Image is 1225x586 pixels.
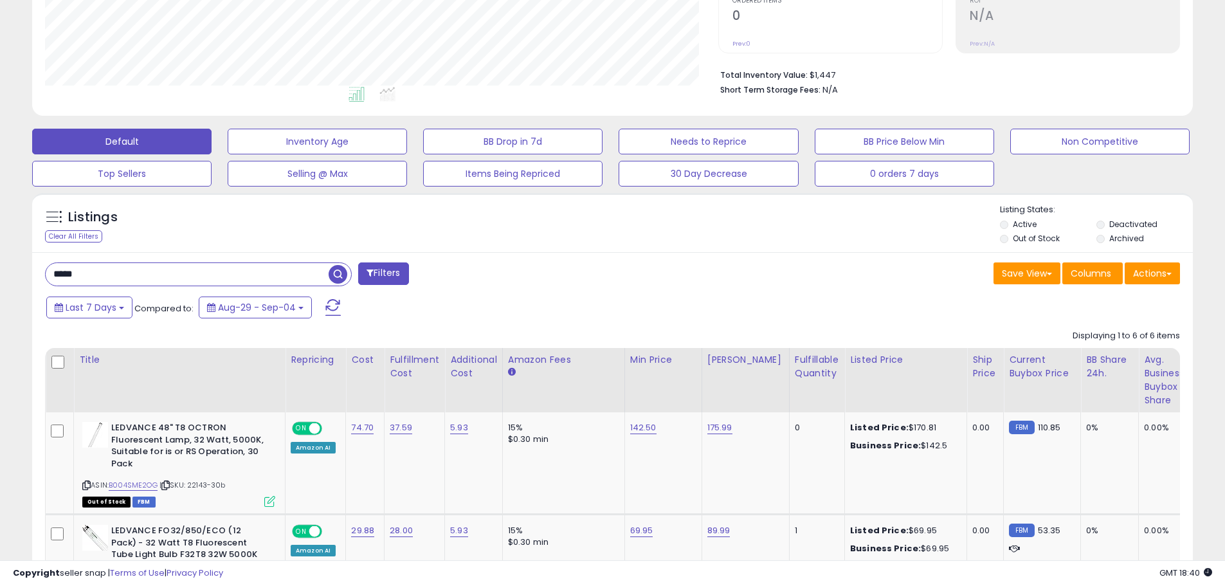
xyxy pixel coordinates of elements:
[132,497,156,508] span: FBM
[630,353,696,367] div: Min Price
[630,421,657,434] a: 142.50
[707,524,730,537] a: 89.99
[228,129,407,154] button: Inventory Age
[199,297,312,318] button: Aug-29 - Sep-04
[850,440,957,452] div: $142.5
[159,480,226,490] span: | SKU: 22143-30b
[1159,567,1212,579] span: 2025-09-12 18:40 GMT
[390,421,412,434] a: 37.59
[720,84,821,95] b: Short Term Storage Fees:
[1009,421,1034,434] small: FBM
[291,545,336,556] div: Amazon AI
[13,567,60,579] strong: Copyright
[1144,353,1191,407] div: Avg. Business Buybox Share
[972,525,994,536] div: 0.00
[46,297,132,318] button: Last 7 Days
[1009,353,1075,380] div: Current Buybox Price
[1144,422,1186,434] div: 0.00%
[850,524,909,536] b: Listed Price:
[850,439,921,452] b: Business Price:
[291,442,336,453] div: Amazon AI
[45,230,102,243] div: Clear All Filters
[795,525,835,536] div: 1
[1125,262,1180,284] button: Actions
[228,161,407,187] button: Selling @ Max
[994,262,1060,284] button: Save View
[110,567,165,579] a: Terms of Use
[111,422,268,473] b: LEDVANCE 48" T8 OCTRON Fluorescent Lamp, 32 Watt, 5000K, Suitable for is or RS Operation, 30 Pack
[1009,524,1034,537] small: FBM
[1038,524,1061,536] span: 53.35
[720,66,1170,82] li: $1,447
[815,161,994,187] button: 0 orders 7 days
[450,353,497,380] div: Additional Cost
[732,40,750,48] small: Prev: 0
[1086,422,1129,434] div: 0%
[82,422,275,506] div: ASIN:
[732,8,942,26] h2: 0
[1144,525,1186,536] div: 0.00%
[32,161,212,187] button: Top Sellers
[351,421,374,434] a: 74.70
[1062,262,1123,284] button: Columns
[291,353,340,367] div: Repricing
[1000,204,1193,216] p: Listing States:
[293,423,309,434] span: ON
[390,524,413,537] a: 28.00
[970,40,995,48] small: Prev: N/A
[1086,353,1133,380] div: BB Share 24h.
[351,524,374,537] a: 29.88
[508,422,615,434] div: 15%
[970,8,1179,26] h2: N/A
[508,525,615,536] div: 15%
[450,524,468,537] a: 5.93
[972,422,994,434] div: 0.00
[508,367,516,378] small: Amazon Fees.
[795,422,835,434] div: 0
[707,421,732,434] a: 175.99
[82,422,108,448] img: 21RFstF0MIL._SL40_.jpg
[850,353,961,367] div: Listed Price
[218,301,296,314] span: Aug-29 - Sep-04
[79,353,280,367] div: Title
[630,524,653,537] a: 69.95
[390,353,439,380] div: Fulfillment Cost
[351,353,379,367] div: Cost
[109,480,158,491] a: B004SME2OG
[293,526,309,537] span: ON
[450,421,468,434] a: 5.93
[508,536,615,548] div: $0.30 min
[68,208,118,226] h5: Listings
[1109,233,1144,244] label: Archived
[850,422,957,434] div: $170.81
[972,353,998,380] div: Ship Price
[508,353,619,367] div: Amazon Fees
[1071,267,1111,280] span: Columns
[134,302,194,315] span: Compared to:
[850,543,957,554] div: $69.95
[1086,525,1129,536] div: 0%
[82,525,108,551] img: 41dKgWHa60L._SL40_.jpg
[82,497,131,508] span: All listings that are currently out of stock and unavailable for purchase on Amazon
[619,129,798,154] button: Needs to Reprice
[1013,219,1037,230] label: Active
[1038,421,1061,434] span: 110.85
[720,69,808,80] b: Total Inventory Value:
[508,434,615,445] div: $0.30 min
[822,84,838,96] span: N/A
[707,353,784,367] div: [PERSON_NAME]
[320,526,341,537] span: OFF
[619,161,798,187] button: 30 Day Decrease
[66,301,116,314] span: Last 7 Days
[167,567,223,579] a: Privacy Policy
[850,525,957,536] div: $69.95
[1073,330,1180,342] div: Displaying 1 to 6 of 6 items
[1013,233,1060,244] label: Out of Stock
[111,525,268,564] b: LEDVANCE FO32/850/ECO (12 Pack) - 32 Watt T8 Fluorescent Tube Light Bulb F32T8 32W 5000K
[795,353,839,380] div: Fulfillable Quantity
[1109,219,1157,230] label: Deactivated
[850,542,921,554] b: Business Price:
[320,423,341,434] span: OFF
[1010,129,1190,154] button: Non Competitive
[423,129,603,154] button: BB Drop in 7d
